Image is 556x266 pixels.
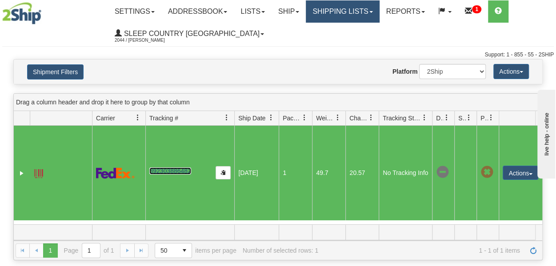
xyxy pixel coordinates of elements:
[108,0,161,23] a: Settings
[484,110,499,125] a: Pickup Status filter column settings
[34,165,43,179] a: Label
[155,243,192,258] span: Page sizes drop down
[345,126,379,220] td: 20.57
[383,114,421,123] span: Tracking Status
[330,110,345,125] a: Weight filter column settings
[238,114,265,123] span: Ship Date
[392,67,418,76] label: Platform
[2,2,41,24] img: logo2044.jpg
[177,243,192,258] span: select
[480,166,493,179] span: Pickup Not Assigned
[216,166,231,179] button: Copy to clipboard
[316,114,335,123] span: Weight
[161,0,234,23] a: Addressbook
[264,110,279,125] a: Ship Date filter column settings
[458,114,466,123] span: Shipment Issues
[64,243,114,258] span: Page of 1
[306,0,379,23] a: Shipping lists
[312,126,345,220] td: 49.7
[436,166,448,179] span: No Tracking Info
[272,0,306,23] a: Ship
[526,243,540,258] a: Refresh
[364,110,379,125] a: Charge filter column settings
[234,0,271,23] a: Lists
[155,243,236,258] span: items per page
[115,36,181,45] span: 2044 / [PERSON_NAME]
[493,64,529,79] button: Actions
[219,110,234,125] a: Tracking # filter column settings
[349,114,368,123] span: Charge
[536,87,555,178] iframe: chat widget
[7,8,82,14] div: live help - online
[160,246,172,255] span: 50
[234,126,279,220] td: [DATE]
[324,247,520,254] span: 1 - 1 of 1 items
[458,0,488,23] a: 1
[14,94,542,111] div: grid grouping header
[279,126,312,220] td: 1
[96,114,115,123] span: Carrier
[461,110,476,125] a: Shipment Issues filter column settings
[122,30,260,37] span: Sleep Country [GEOGRAPHIC_DATA]
[43,243,57,258] span: Page 1
[243,247,318,254] div: Number of selected rows: 1
[439,110,454,125] a: Delivery Status filter column settings
[17,169,26,178] a: Expand
[82,243,100,258] input: Page 1
[417,110,432,125] a: Tracking Status filter column settings
[108,23,271,45] a: Sleep Country [GEOGRAPHIC_DATA] 2044 / [PERSON_NAME]
[149,114,178,123] span: Tracking #
[436,114,444,123] span: Delivery Status
[480,114,488,123] span: Pickup Status
[472,5,481,13] sup: 1
[379,126,432,220] td: No Tracking Info
[2,51,554,59] div: Support: 1 - 855 - 55 - 2SHIP
[96,167,135,179] img: 2 - FedEx Express®
[503,166,538,180] button: Actions
[283,114,301,123] span: Packages
[27,64,84,79] button: Shipment Filters
[380,0,432,23] a: Reports
[130,110,145,125] a: Carrier filter column settings
[297,110,312,125] a: Packages filter column settings
[149,167,191,175] a: 392303886482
